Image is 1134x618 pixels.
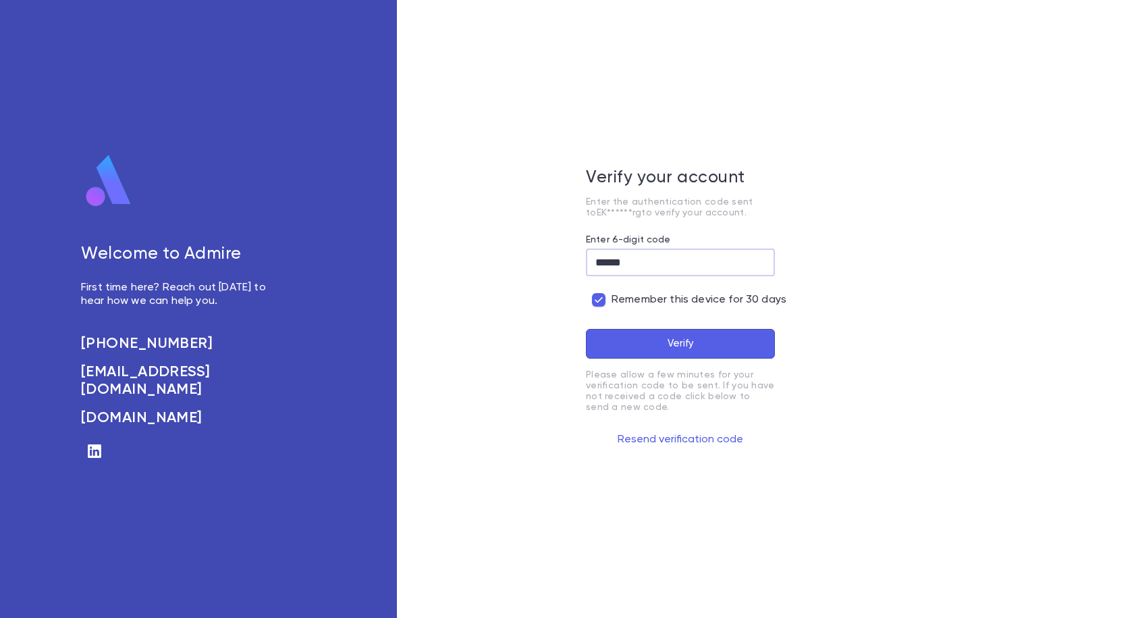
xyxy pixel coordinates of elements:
button: Resend verification code [586,429,775,450]
p: Please allow a few minutes for your verification code to be sent. If you have not received a code... [586,369,775,413]
button: Verify [586,329,775,359]
a: [PHONE_NUMBER] [81,335,281,353]
a: [DOMAIN_NAME] [81,409,281,427]
p: Enter the authentication code sent to EK******rg to verify your account. [586,197,775,218]
span: Remember this device for 30 days [612,293,786,307]
h5: Welcome to Admire [81,244,281,265]
p: First time here? Reach out [DATE] to hear how we can help you. [81,281,281,308]
h5: Verify your account [586,168,775,188]
label: Enter 6-digit code [586,234,671,245]
a: [EMAIL_ADDRESS][DOMAIN_NAME] [81,363,281,398]
img: logo [81,154,136,208]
